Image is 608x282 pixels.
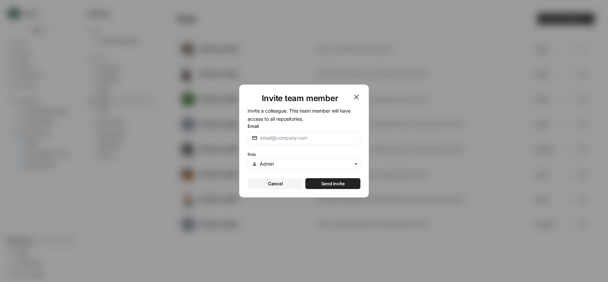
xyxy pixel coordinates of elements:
[268,180,283,187] span: Cancel
[248,93,352,104] h1: Invite team member
[248,152,256,157] span: Role
[248,123,360,130] label: Email
[260,161,356,167] input: Admin
[305,178,360,189] button: Send invite
[321,180,345,187] span: Send invite
[260,135,356,141] input: email@company.com
[248,178,303,189] button: Cancel
[248,108,351,122] span: Invite a colleague. This team member will have access to all repositories.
